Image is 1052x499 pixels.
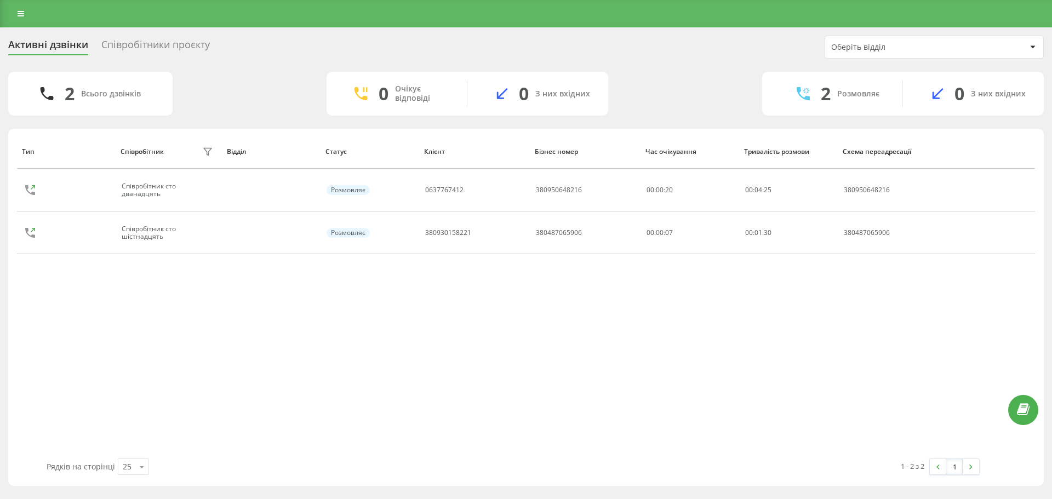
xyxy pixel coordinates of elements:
[831,43,962,52] div: Оберіть відділ
[536,229,582,237] div: 380487065906
[121,148,164,156] div: Співробітник
[764,185,771,194] span: 25
[745,229,771,237] div: : :
[954,83,964,104] div: 0
[424,148,524,156] div: Клієнт
[519,83,529,104] div: 0
[971,89,1026,99] div: З них вхідних
[535,89,590,99] div: З них вхідних
[843,148,931,156] div: Схема переадресації
[745,185,753,194] span: 00
[327,228,370,238] div: Розмовляє
[101,39,210,56] div: Співробітники проєкту
[425,186,464,194] div: 0637767412
[325,148,414,156] div: Статус
[837,89,879,99] div: Розмовляє
[535,148,635,156] div: Бізнес номер
[946,459,963,474] a: 1
[744,148,832,156] div: Тривалість розмови
[754,228,762,237] span: 01
[47,461,115,472] span: Рядків на сторінці
[647,186,733,194] div: 00:00:20
[8,39,88,56] div: Активні дзвінки
[754,185,762,194] span: 04
[122,225,200,241] div: Співробітник сто шістнадцять
[745,186,771,194] div: : :
[395,84,450,103] div: Очікує відповіді
[645,148,734,156] div: Час очікування
[81,89,141,99] div: Всього дзвінків
[821,83,831,104] div: 2
[425,229,471,237] div: 380930158221
[22,148,110,156] div: Тип
[764,228,771,237] span: 30
[745,228,753,237] span: 00
[123,461,131,472] div: 25
[65,83,75,104] div: 2
[227,148,315,156] div: Відділ
[844,229,930,237] div: 380487065906
[536,186,582,194] div: 380950648216
[122,182,200,198] div: Співробітник сто дванадцять
[901,461,924,472] div: 1 - 2 з 2
[647,229,733,237] div: 00:00:07
[379,83,388,104] div: 0
[844,186,930,194] div: 380950648216
[327,185,370,195] div: Розмовляє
